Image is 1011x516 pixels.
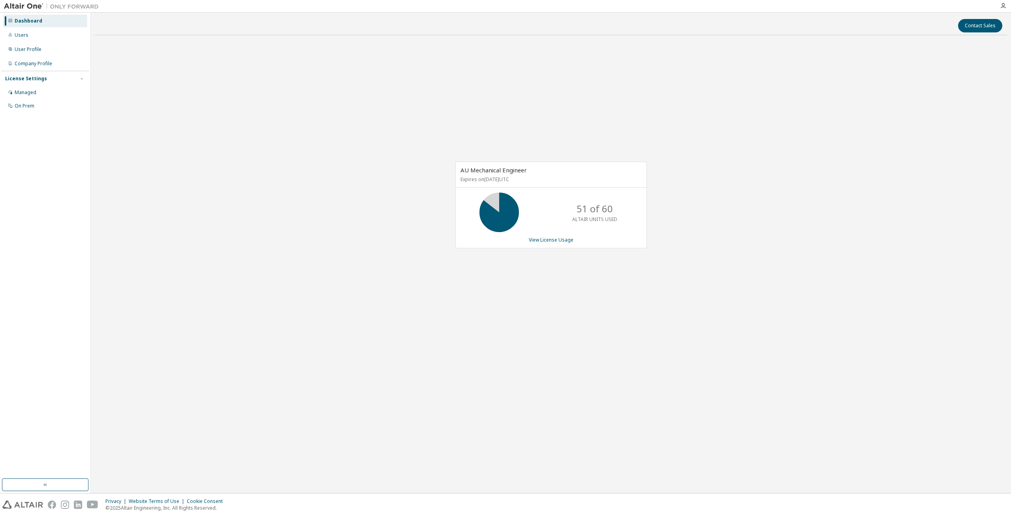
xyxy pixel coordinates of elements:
div: Company Profile [15,60,52,67]
div: Privacy [105,498,129,505]
div: Cookie Consent [187,498,227,505]
a: View License Usage [529,236,573,243]
p: 51 of 60 [577,202,613,215]
div: Users [15,32,28,38]
div: Managed [15,89,36,96]
div: On Prem [15,103,34,109]
div: User Profile [15,46,41,53]
span: AU Mechanical Engineer [460,166,527,174]
img: facebook.svg [48,501,56,509]
p: © 2025 Altair Engineering, Inc. All Rights Reserved. [105,505,227,511]
img: Altair One [4,2,103,10]
p: Expires on [DATE] UTC [460,176,640,183]
div: Dashboard [15,18,42,24]
p: ALTAIR UNITS USED [572,216,617,223]
div: License Settings [5,76,47,82]
div: Website Terms of Use [129,498,187,505]
img: youtube.svg [87,501,98,509]
img: linkedin.svg [74,501,82,509]
img: instagram.svg [61,501,69,509]
img: altair_logo.svg [2,501,43,509]
button: Contact Sales [958,19,1002,32]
